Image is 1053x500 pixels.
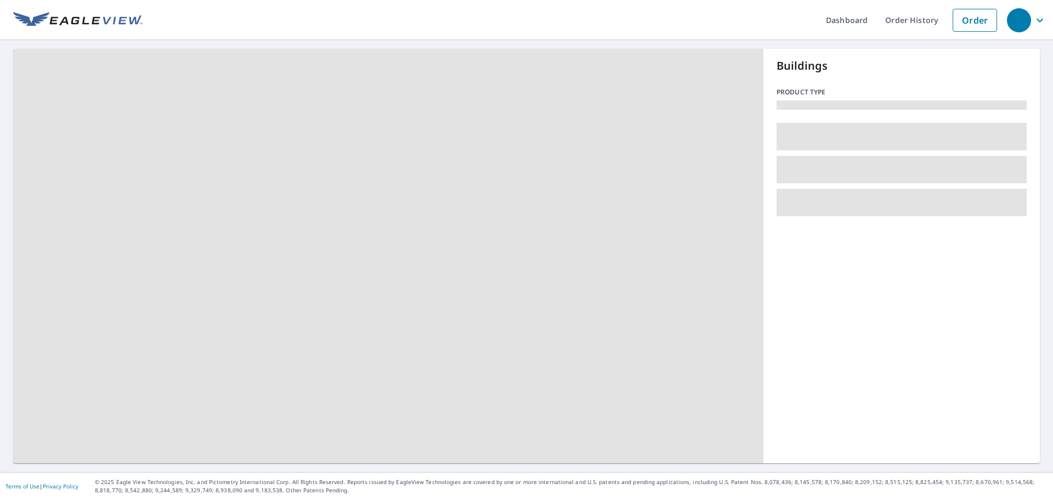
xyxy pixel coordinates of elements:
a: Terms of Use [5,482,39,490]
p: Buildings [777,58,1027,74]
img: EV Logo [13,12,143,29]
a: Order [953,9,997,32]
p: Product type [777,87,1027,97]
p: | [5,483,78,490]
a: Privacy Policy [43,482,78,490]
p: © 2025 Eagle View Technologies, Inc. and Pictometry International Corp. All Rights Reserved. Repo... [95,478,1048,495]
